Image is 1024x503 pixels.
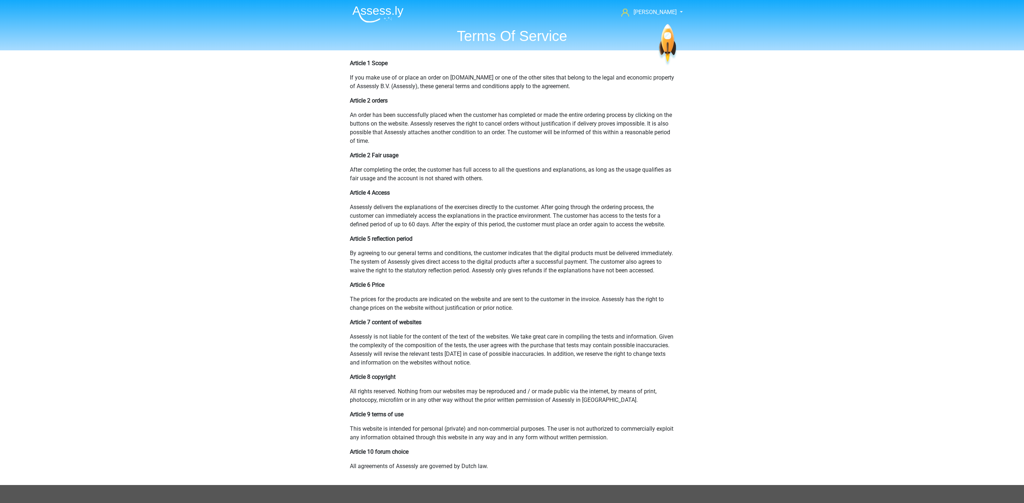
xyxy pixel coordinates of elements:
[350,60,388,67] b: Article 1 Scope
[350,387,675,404] p: All rights reserved. Nothing from our websites may be reproduced and / or made public via the int...
[350,462,675,471] p: All agreements of Assessly are governed by Dutch law.
[350,448,409,455] b: Article 10 forum choice
[350,411,403,418] b: Article 9 terms of use
[347,27,678,45] h1: Terms Of Service
[350,249,675,275] p: By agreeing to our general terms and conditions, the customer indicates that the digital products...
[350,152,398,159] b: Article 2 Fair usage
[350,111,675,145] p: An order has been successfully placed when the customer has completed or made the entire ordering...
[350,189,390,196] b: Article 4 Access
[350,166,675,183] p: After completing the order, the customer has full access to all the questions and explanations, a...
[350,203,675,229] p: Assessly delivers the explanations of the exercises directly to the customer. After going through...
[658,24,677,66] img: spaceship.7d73109d6933.svg
[350,295,675,312] p: The prices for the products are indicated on the website and are sent to the customer in the invo...
[350,373,396,380] b: Article 8 copyright
[350,73,675,91] p: If you make use of or place an order on [DOMAIN_NAME] or one of the other sites that belong to th...
[350,425,675,442] p: This website is intended for personal (private) and non-commercial purposes. The user is not auth...
[350,235,412,242] b: Article 5 reflection period
[350,281,384,288] b: Article 6 Price
[352,6,403,23] img: Assessly
[350,332,675,367] p: Assessly is not liable for the content of the text of the websites. We take great care in compili...
[350,319,421,326] b: Article 7 content of websites
[633,9,677,15] span: [PERSON_NAME]
[618,8,677,17] a: [PERSON_NAME]
[350,97,388,104] b: Article 2 orders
